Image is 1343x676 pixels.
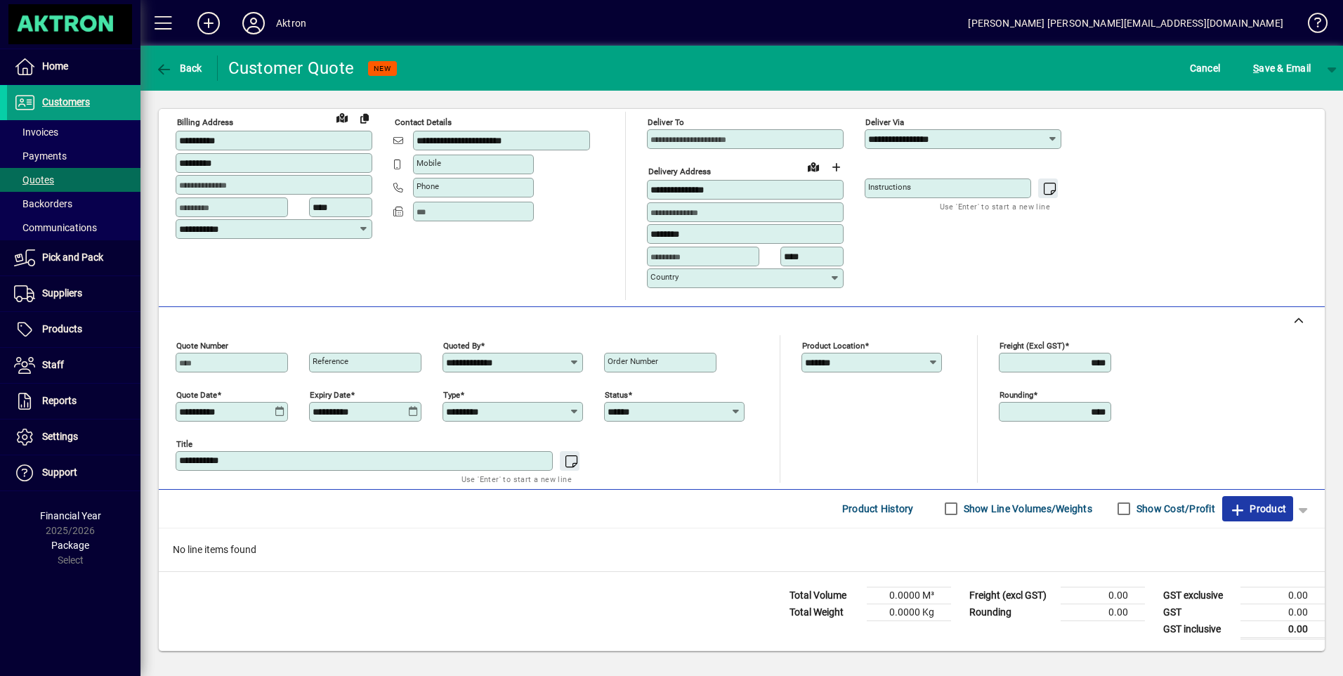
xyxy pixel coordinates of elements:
[7,144,140,168] a: Payments
[14,150,67,162] span: Payments
[42,323,82,334] span: Products
[140,56,218,81] app-page-header-button: Back
[7,455,140,490] a: Support
[1000,389,1033,399] mat-label: Rounding
[310,389,351,399] mat-label: Expiry date
[7,120,140,144] a: Invoices
[837,496,919,521] button: Product History
[40,510,101,521] span: Financial Year
[228,57,355,79] div: Customer Quote
[1061,587,1145,604] td: 0.00
[14,174,54,186] span: Quotes
[1240,587,1325,604] td: 0.00
[14,198,72,209] span: Backorders
[1229,498,1286,520] span: Product
[782,587,867,604] td: Total Volume
[608,356,658,366] mat-label: Order number
[7,240,140,275] a: Pick and Pack
[42,96,90,108] span: Customers
[961,502,1092,516] label: Show Line Volumes/Weights
[374,64,391,73] span: NEW
[51,540,89,551] span: Package
[1253,57,1311,79] span: ave & Email
[7,216,140,240] a: Communications
[865,117,904,127] mat-label: Deliver via
[7,384,140,419] a: Reports
[1240,620,1325,638] td: 0.00
[605,389,628,399] mat-label: Status
[968,12,1283,34] div: [PERSON_NAME] [PERSON_NAME][EMAIL_ADDRESS][DOMAIN_NAME]
[42,467,77,478] span: Support
[186,11,231,36] button: Add
[42,287,82,299] span: Suppliers
[940,198,1050,214] mat-hint: Use 'Enter' to start a new line
[868,182,911,192] mat-label: Instructions
[14,126,58,138] span: Invoices
[802,155,825,178] a: View on map
[176,340,228,350] mat-label: Quote number
[1061,604,1145,620] td: 0.00
[1246,56,1318,81] button: Save & Email
[42,431,78,442] span: Settings
[1156,604,1240,620] td: GST
[7,348,140,383] a: Staff
[7,168,140,192] a: Quotes
[842,498,914,520] span: Product History
[7,312,140,347] a: Products
[152,56,206,81] button: Back
[825,156,847,178] button: Choose address
[443,340,480,350] mat-label: Quoted by
[1156,620,1240,638] td: GST inclusive
[867,587,951,604] td: 0.0000 M³
[42,60,68,72] span: Home
[353,107,376,129] button: Copy to Delivery address
[1186,56,1224,81] button: Cancel
[648,117,684,127] mat-label: Deliver To
[1000,340,1065,350] mat-label: Freight (excl GST)
[7,420,140,455] a: Settings
[7,276,140,311] a: Suppliers
[443,389,460,399] mat-label: Type
[1156,587,1240,604] td: GST exclusive
[176,389,217,399] mat-label: Quote date
[1253,63,1259,74] span: S
[1222,496,1293,521] button: Product
[42,252,103,263] span: Pick and Pack
[176,438,192,448] mat-label: Title
[867,604,951,620] td: 0.0000 Kg
[7,192,140,216] a: Backorders
[802,340,865,350] mat-label: Product location
[417,158,441,168] mat-label: Mobile
[155,63,202,74] span: Back
[7,49,140,84] a: Home
[276,12,306,34] div: Aktron
[1190,57,1221,79] span: Cancel
[42,359,64,370] span: Staff
[231,11,276,36] button: Profile
[1240,604,1325,620] td: 0.00
[313,356,348,366] mat-label: Reference
[650,272,679,282] mat-label: Country
[417,181,439,191] mat-label: Phone
[962,604,1061,620] td: Rounding
[14,222,97,233] span: Communications
[962,587,1061,604] td: Freight (excl GST)
[1297,3,1325,48] a: Knowledge Base
[461,471,572,487] mat-hint: Use 'Enter' to start a new line
[1134,502,1215,516] label: Show Cost/Profit
[782,604,867,620] td: Total Weight
[159,528,1325,571] div: No line items found
[42,395,77,406] span: Reports
[331,106,353,129] a: View on map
